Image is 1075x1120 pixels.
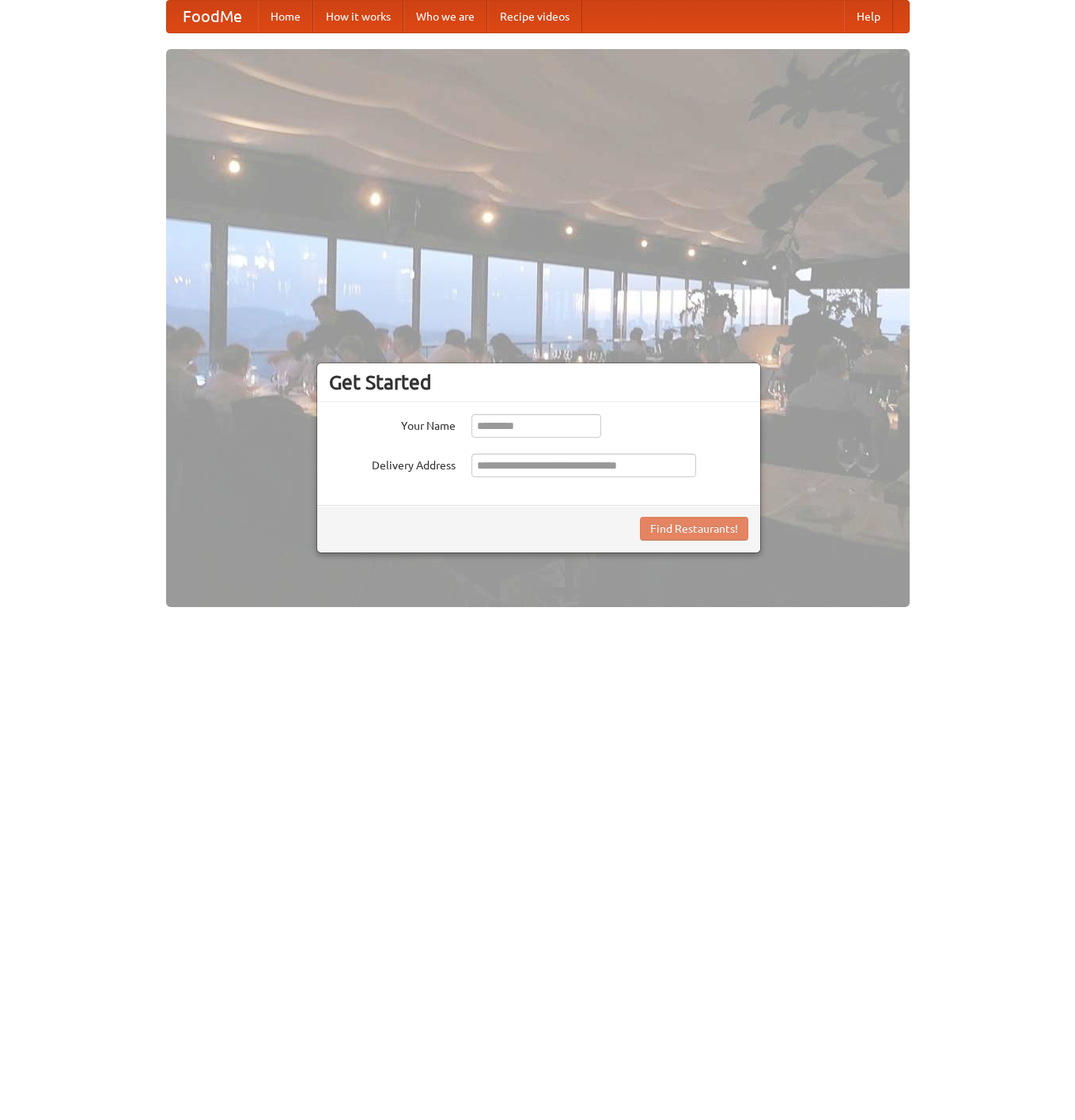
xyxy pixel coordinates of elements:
[258,1,313,32] a: Home
[329,454,456,473] label: Delivery Address
[329,414,456,434] label: Your Name
[640,517,748,541] button: Find Restaurants!
[487,1,582,32] a: Recipe videos
[844,1,893,32] a: Help
[313,1,403,32] a: How it works
[329,370,748,394] h3: Get Started
[167,1,258,32] a: FoodMe
[403,1,487,32] a: Who we are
